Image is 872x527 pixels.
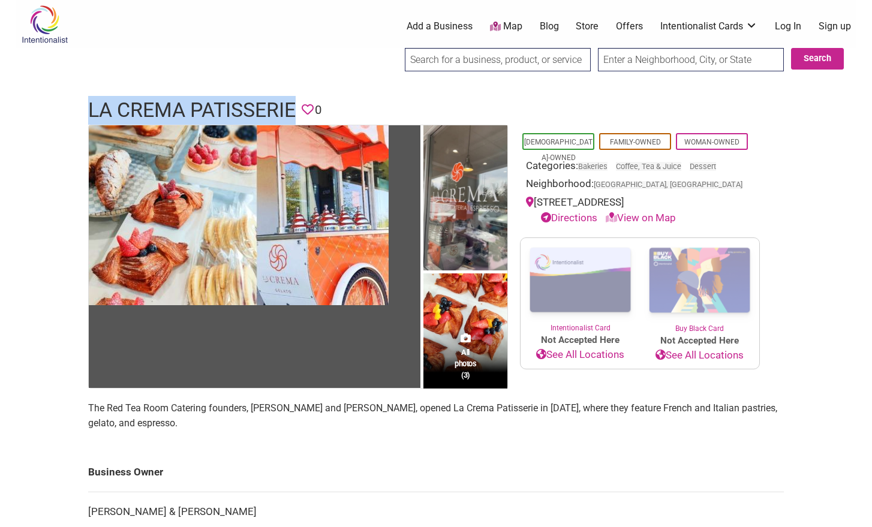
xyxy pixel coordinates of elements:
a: Sign up [819,20,851,33]
a: Woman-Owned [684,138,739,146]
div: Categories: [526,158,754,177]
a: Coffee, Tea & Juice [616,162,681,171]
img: Intentionalist [16,5,73,44]
a: Blog [540,20,559,33]
a: Intentionalist Cards [660,20,757,33]
td: Business Owner [88,453,784,492]
span: 0 [315,101,321,119]
a: See All Locations [640,348,759,363]
button: Search [791,48,844,70]
a: Directions [541,212,597,224]
input: Search for a business, product, or service [405,48,591,71]
span: [GEOGRAPHIC_DATA], [GEOGRAPHIC_DATA] [594,181,742,189]
a: Intentionalist Card [521,238,640,333]
img: Intentionalist Card [521,238,640,323]
a: Offers [616,20,643,33]
h1: La Crema Patisserie [88,96,296,125]
span: All photos (3) [455,347,476,381]
a: Map [490,20,522,34]
a: Bakeries [578,162,608,171]
a: Store [576,20,599,33]
a: Family-Owned [610,138,661,146]
img: Buy Black Card [640,238,759,323]
span: Not Accepted Here [521,333,640,347]
p: The Red Tea Room Catering founders, [PERSON_NAME] and [PERSON_NAME], opened La Crema Patisserie i... [88,400,784,431]
div: Neighborhood: [526,176,754,195]
a: Log In [775,20,801,33]
input: Enter a Neighborhood, City, or State [598,48,784,71]
div: [STREET_ADDRESS] [526,195,754,225]
a: [DEMOGRAPHIC_DATA]-Owned [524,138,593,162]
span: Not Accepted Here [640,334,759,348]
a: Add a Business [407,20,473,33]
a: View on Map [606,212,676,224]
img: La Crema Patisserie - Pastries [423,273,507,388]
img: La Crema Patisserie - Feature [89,125,389,305]
a: Buy Black Card [640,238,759,334]
img: La Crema Patisserie - Exterior shot of the storefront [423,125,507,273]
a: Dessert [690,162,716,171]
a: See All Locations [521,347,640,363]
